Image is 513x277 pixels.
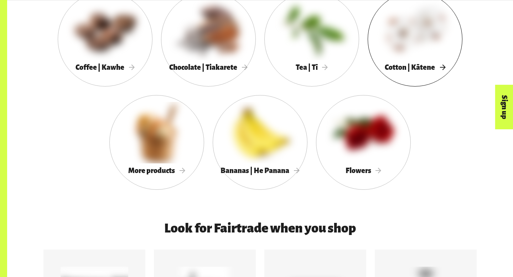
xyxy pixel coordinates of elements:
span: Cotton | Kātene [385,63,445,71]
a: Bananas | He Panana [213,95,307,190]
span: Bananas | He Panana [221,167,300,174]
a: Flowers [316,95,411,190]
h3: Look for Fairtrade when you shop [79,221,441,235]
span: More products [128,167,185,174]
span: Flowers [346,167,382,174]
a: More products [109,95,204,190]
span: Chocolate | Tiakarete [169,63,248,71]
span: Tea | Tī [296,63,328,71]
span: Coffee | Kawhe [76,63,135,71]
